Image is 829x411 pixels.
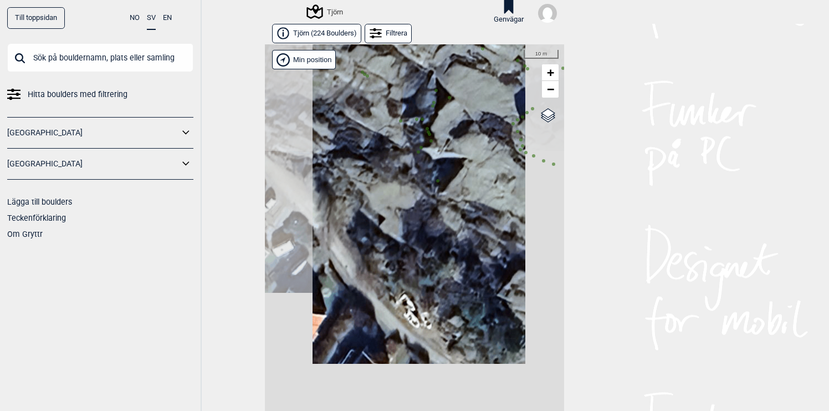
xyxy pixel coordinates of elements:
[308,5,343,18] div: Tjörn
[130,7,140,29] button: NO
[524,50,559,59] div: 10 m
[28,87,127,103] span: Hitta boulders med filtrering
[7,87,193,103] a: Hitta boulders med filtrering
[547,82,554,96] span: −
[538,103,559,128] a: Layers
[7,214,66,222] a: Teckenförklaring
[7,7,65,29] a: Till toppsidan
[293,29,357,38] span: Tjörn ( 224 Boulders )
[542,64,559,81] a: Zoom in
[7,156,179,172] a: [GEOGRAPHIC_DATA]
[7,125,179,141] a: [GEOGRAPHIC_DATA]
[7,197,72,206] a: Lägga till boulders
[547,65,554,79] span: +
[365,24,412,43] div: Filtrera
[147,7,156,30] button: SV
[272,50,336,69] div: Vis min position
[7,43,193,72] input: Sök på bouldernamn, plats eller samling
[7,230,43,239] a: Om Gryttr
[272,24,361,43] a: Tjörn (224 Boulders)
[538,4,557,23] img: User fallback1
[163,7,172,29] button: EN
[542,81,559,98] a: Zoom out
